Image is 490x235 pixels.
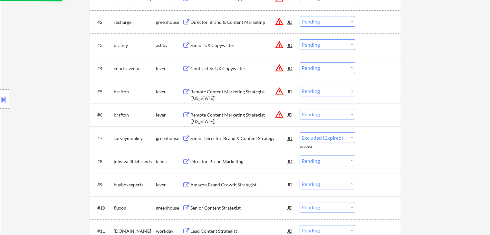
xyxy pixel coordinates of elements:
div: JD [287,62,293,74]
div: ashby [156,42,182,49]
div: lever [156,182,182,188]
div: Remote Content Marketing Strategist ([US_STATE]) [190,89,288,101]
div: success [300,144,325,149]
div: greenhouse [156,135,182,142]
div: JD [287,132,293,144]
div: Director, Brand Marketing [190,158,288,165]
div: court-avenue [114,65,156,72]
div: JD [287,109,293,120]
div: Senior Director, Brand & Content Strategy [190,135,288,142]
div: #8 [97,158,109,165]
button: warning_amber [275,87,284,96]
div: lever [156,112,182,118]
div: fluxon [114,205,156,211]
div: greenhouse [156,205,182,211]
div: JD [287,155,293,167]
div: JD [287,16,293,28]
div: JD [287,179,293,190]
div: [DOMAIN_NAME] [114,228,156,234]
div: Senior Content Strategist [190,205,288,211]
div: greenhouse [156,19,182,25]
div: #10 [97,205,109,211]
div: brafton [114,89,156,95]
div: JD [287,39,293,51]
div: Senior UX Copywriter [190,42,288,49]
div: Contract Sr. UX Copywriter [190,65,288,72]
div: lever [156,65,182,72]
div: brafton [114,112,156,118]
div: #9 [97,182,109,188]
div: buyboxexperts [114,182,156,188]
div: JD [287,86,293,97]
div: jobs-wellbizbrands [114,158,156,165]
button: warning_amber [275,40,284,49]
div: #2 [97,19,109,25]
div: JD [287,202,293,213]
div: icims [156,158,182,165]
button: warning_amber [275,17,284,26]
div: recharge [114,19,156,25]
button: warning_amber [275,110,284,119]
div: Amazon Brand Growth Strategist [190,182,288,188]
div: Remote Content Marketing Strategist ([US_STATE]) [190,112,288,124]
div: Lead Content Strategist [190,228,288,234]
div: workday [156,228,182,234]
div: #11 [97,228,109,234]
div: brainly [114,42,156,49]
div: surveymonkey [114,135,156,142]
button: warning_amber [275,63,284,72]
div: Director, Brand & Content Marketing [190,19,288,25]
div: lever [156,89,182,95]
